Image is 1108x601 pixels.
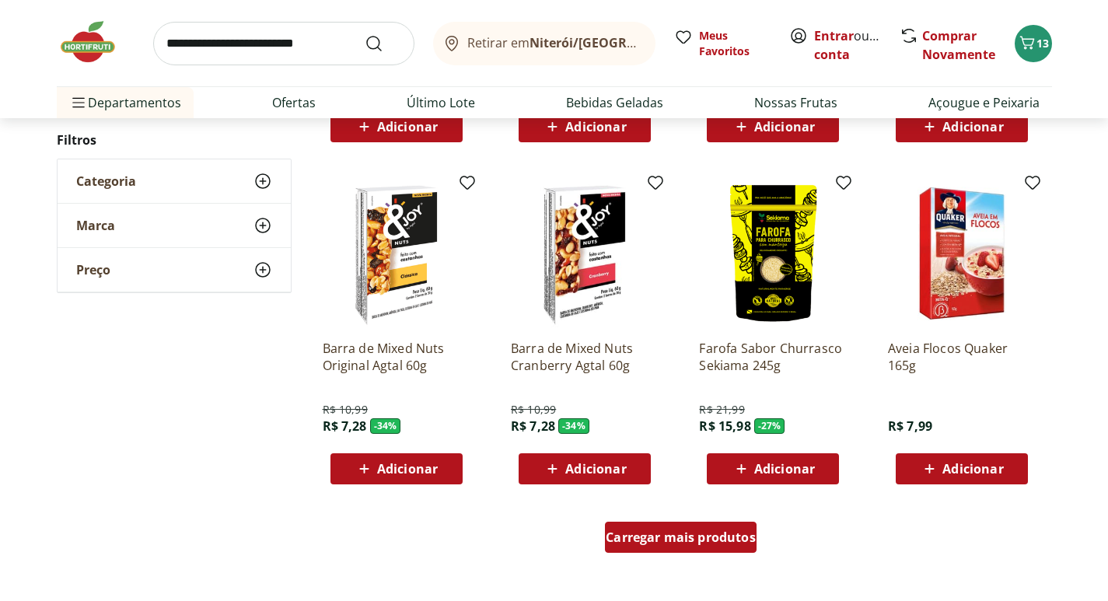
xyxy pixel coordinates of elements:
[330,111,463,142] button: Adicionar
[365,34,402,53] button: Submit Search
[922,27,995,63] a: Comprar Novamente
[377,121,438,133] span: Adicionar
[942,121,1003,133] span: Adicionar
[707,111,839,142] button: Adicionar
[377,463,438,475] span: Adicionar
[58,159,291,203] button: Categoria
[467,36,639,50] span: Retirar em
[566,93,663,112] a: Bebidas Geladas
[707,453,839,484] button: Adicionar
[76,218,115,233] span: Marca
[888,180,1036,327] img: Aveia Flocos Quaker 165g
[814,27,900,63] a: Criar conta
[605,522,757,559] a: Carregar mais produtos
[888,418,932,435] span: R$ 7,99
[58,204,291,247] button: Marca
[69,84,88,121] button: Menu
[323,418,367,435] span: R$ 7,28
[1015,25,1052,62] button: Carrinho
[1036,36,1049,51] span: 13
[699,418,750,435] span: R$ 15,98
[754,418,785,434] span: - 27 %
[896,111,1028,142] button: Adicionar
[699,28,771,59] span: Meus Favoritos
[57,124,292,155] h2: Filtros
[57,19,135,65] img: Hortifruti
[814,27,854,44] a: Entrar
[754,121,815,133] span: Adicionar
[511,402,556,418] span: R$ 10,99
[558,418,589,434] span: - 34 %
[814,26,883,64] span: ou
[76,173,136,189] span: Categoria
[699,402,744,418] span: R$ 21,99
[519,453,651,484] button: Adicionar
[888,340,1036,374] a: Aveia Flocos Quaker 165g
[511,180,659,327] img: Barra de Mixed Nuts Cranberry Agtal 60g
[511,340,659,374] a: Barra de Mixed Nuts Cranberry Agtal 60g
[928,93,1040,112] a: Açougue e Peixaria
[754,463,815,475] span: Adicionar
[754,93,837,112] a: Nossas Frutas
[323,402,368,418] span: R$ 10,99
[519,111,651,142] button: Adicionar
[942,463,1003,475] span: Adicionar
[433,22,655,65] button: Retirar emNiterói/[GEOGRAPHIC_DATA]
[511,418,555,435] span: R$ 7,28
[699,180,847,327] img: Farofa Sabor Churrasco Sekiama 245g
[272,93,316,112] a: Ofertas
[153,22,414,65] input: search
[58,248,291,292] button: Preço
[407,93,475,112] a: Último Lote
[76,262,110,278] span: Preço
[323,340,470,374] a: Barra de Mixed Nuts Original Agtal 60g
[69,84,181,121] span: Departamentos
[323,180,470,327] img: Barra de Mixed Nuts Original Agtal 60g
[565,121,626,133] span: Adicionar
[606,531,756,543] span: Carregar mais produtos
[565,463,626,475] span: Adicionar
[330,453,463,484] button: Adicionar
[699,340,847,374] a: Farofa Sabor Churrasco Sekiama 245g
[530,34,707,51] b: Niterói/[GEOGRAPHIC_DATA]
[674,28,771,59] a: Meus Favoritos
[896,453,1028,484] button: Adicionar
[370,418,401,434] span: - 34 %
